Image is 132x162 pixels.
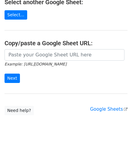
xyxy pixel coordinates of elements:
a: Google Sheets [90,106,127,112]
small: Example: [URL][DOMAIN_NAME] [5,62,66,66]
a: Select... [5,10,27,20]
a: Need help? [5,106,34,115]
input: Next [5,74,20,83]
input: Paste your Google Sheet URL here [5,49,124,61]
h4: Copy/paste a Google Sheet URL: [5,40,127,47]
